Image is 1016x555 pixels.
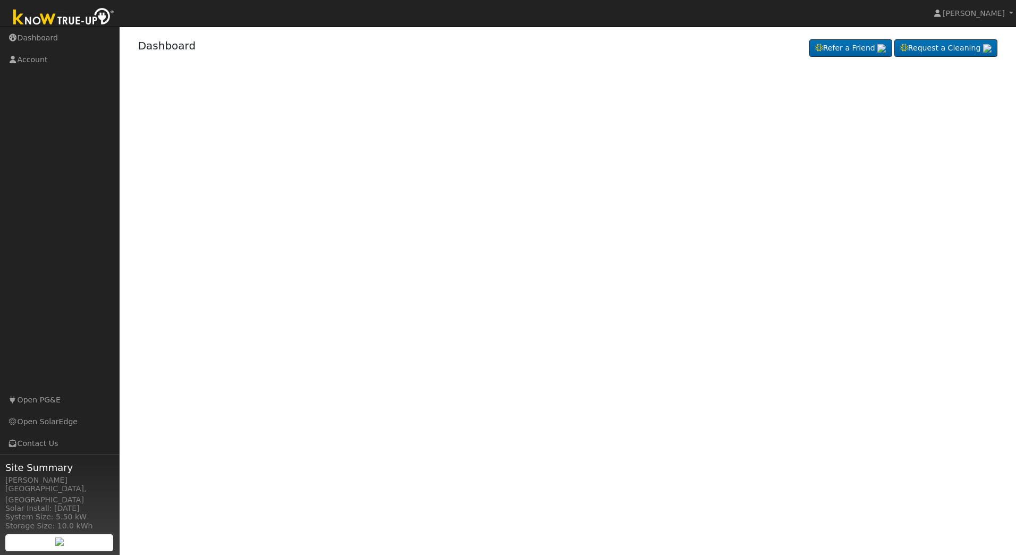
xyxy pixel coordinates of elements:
div: Solar Install: [DATE] [5,503,114,514]
span: Site Summary [5,460,114,475]
a: Refer a Friend [809,39,892,57]
div: [PERSON_NAME] [5,475,114,486]
img: retrieve [877,44,886,53]
span: [PERSON_NAME] [943,9,1005,18]
img: retrieve [983,44,992,53]
div: System Size: 5.50 kW [5,511,114,523]
img: Know True-Up [8,6,120,30]
a: Dashboard [138,39,196,52]
div: [GEOGRAPHIC_DATA], [GEOGRAPHIC_DATA] [5,483,114,506]
a: Request a Cleaning [894,39,997,57]
div: Storage Size: 10.0 kWh [5,520,114,532]
img: retrieve [55,537,64,546]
